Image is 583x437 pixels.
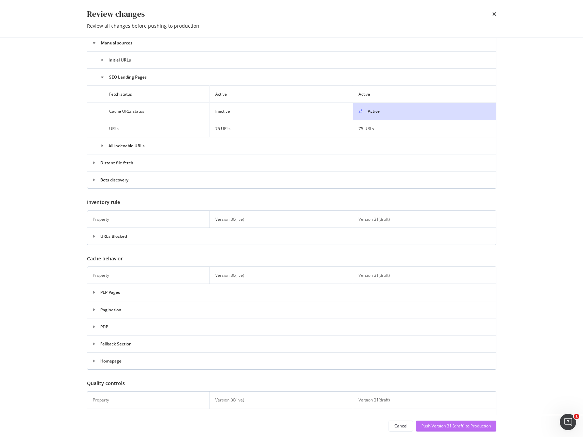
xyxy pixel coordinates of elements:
[353,86,496,103] td: Active
[210,211,353,228] th: Version 30 ( live )
[574,414,579,419] span: 1
[394,423,407,429] div: Cancel
[87,103,210,120] td: Cache URLs status
[560,414,576,430] iframe: Intercom live chat
[210,267,353,284] th: Version 30 ( live )
[87,318,496,335] td: PDP
[87,284,496,301] td: PLP Pages
[210,103,353,120] td: Inactive
[87,267,210,284] th: Property
[353,392,496,409] th: Version 31 ( draft )
[353,211,496,228] th: Version 31 ( draft )
[87,228,496,245] td: URLs Blocked
[210,120,353,137] td: 75 URLs
[87,8,145,20] div: Review changes
[87,172,496,189] td: Bots discovery
[87,352,496,369] td: Homepage
[389,421,413,432] button: Cancel
[87,211,210,228] th: Property
[87,335,496,352] td: Fallback Section
[87,86,210,103] td: Fetch status
[87,392,210,409] th: Property
[210,392,353,409] th: Version 30 ( live )
[359,108,491,114] div: Active
[87,301,496,318] td: Pagination
[87,381,496,386] h3: Quality controls
[353,267,496,284] th: Version 31 ( draft )
[87,154,496,171] td: Distant file fetch
[87,69,496,86] td: SEO Landing Pages
[87,52,496,69] td: Initial URLs
[492,8,496,20] div: times
[87,200,496,205] h3: Inventory rule
[353,120,496,137] td: 75 URLs
[87,137,496,154] td: All indexable URLs
[87,34,496,51] td: Manual sources
[87,256,496,261] h3: Cache behavior
[87,23,496,29] div: Review all changes before pushing to production
[210,86,353,103] td: Active
[421,423,491,429] div: Push Version 31 (draft) to Production
[87,120,210,137] td: URLs
[416,421,496,432] button: Push Version 31 (draft) to Production
[87,409,496,426] td: Menu links rendered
